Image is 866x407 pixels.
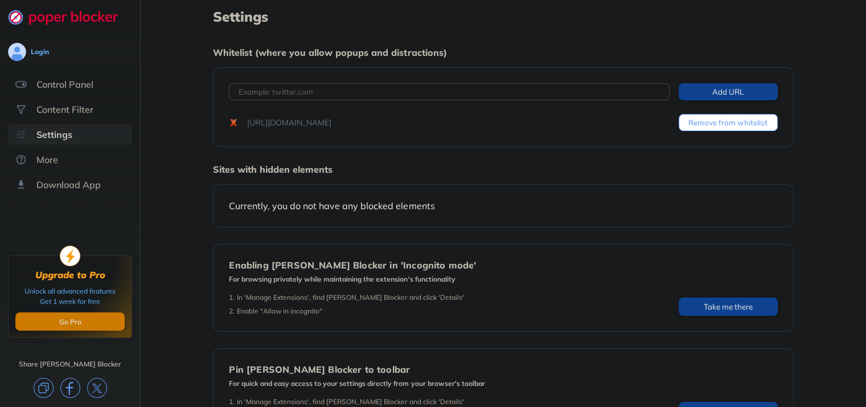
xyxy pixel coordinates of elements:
div: [URL][DOMAIN_NAME] [247,117,331,128]
img: facebook.svg [60,378,80,398]
button: Take me there [679,298,778,316]
img: upgrade-to-pro.svg [60,246,80,266]
div: Sites with hidden elements [213,164,793,175]
div: Get 1 week for free [40,296,100,307]
div: Pin [PERSON_NAME] Blocker to toolbar [229,364,485,375]
div: 1 . [229,397,235,406]
button: Add URL [679,83,778,100]
div: Download App [36,179,101,190]
div: In 'Manage Extensions', find [PERSON_NAME] Blocker and click 'Details' [237,293,463,302]
div: Control Panel [36,79,93,90]
img: features.svg [15,79,27,90]
button: Go Pro [15,312,125,331]
div: Login [31,47,49,56]
div: Currently, you do not have any blocked elements [229,200,777,211]
img: x.svg [87,378,107,398]
div: Enable "Allow in incognito" [237,307,322,316]
div: Content Filter [36,104,93,115]
div: Unlock all advanced features [24,286,116,296]
div: Share [PERSON_NAME] Blocker [19,360,121,369]
img: about.svg [15,154,27,165]
img: logo-webpage.svg [8,9,130,25]
input: Example: twitter.com [229,83,669,100]
img: avatar.svg [8,43,26,61]
div: 2 . [229,307,235,316]
div: Whitelist (where you allow popups and distractions) [213,47,793,58]
h1: Settings [213,9,793,24]
div: Settings [36,129,72,140]
div: 1 . [229,293,235,302]
div: More [36,154,58,165]
button: Remove from whitelist [679,114,778,131]
img: settings-selected.svg [15,129,27,140]
div: Enabling [PERSON_NAME] Blocker in 'Incognito mode' [229,260,476,270]
div: For quick and easy access to your settings directly from your browser's toolbar [229,379,485,388]
img: social.svg [15,104,27,115]
div: In 'Manage Extensions', find [PERSON_NAME] Blocker and click 'Details' [237,397,463,406]
img: download-app.svg [15,179,27,190]
img: copy.svg [34,378,54,398]
img: favicons [229,118,238,127]
div: For browsing privately while maintaining the extension's functionality [229,275,476,284]
div: Upgrade to Pro [35,270,105,280]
